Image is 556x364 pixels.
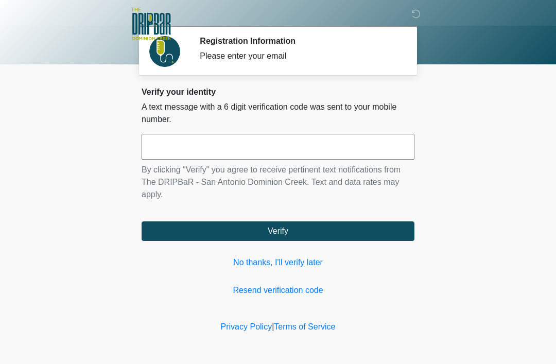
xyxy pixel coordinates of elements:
img: Agent Avatar [149,36,180,67]
a: Terms of Service [274,322,335,331]
button: Verify [142,221,414,241]
p: A text message with a 6 digit verification code was sent to your mobile number. [142,101,414,126]
img: The DRIPBaR - San Antonio Dominion Creek Logo [131,8,171,42]
div: Please enter your email [200,50,399,62]
a: | [272,322,274,331]
h2: Verify your identity [142,87,414,97]
a: Resend verification code [142,284,414,297]
a: Privacy Policy [221,322,272,331]
a: No thanks, I'll verify later [142,256,414,269]
p: By clicking "Verify" you agree to receive pertinent text notifications from The DRIPBaR - San Ant... [142,164,414,201]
